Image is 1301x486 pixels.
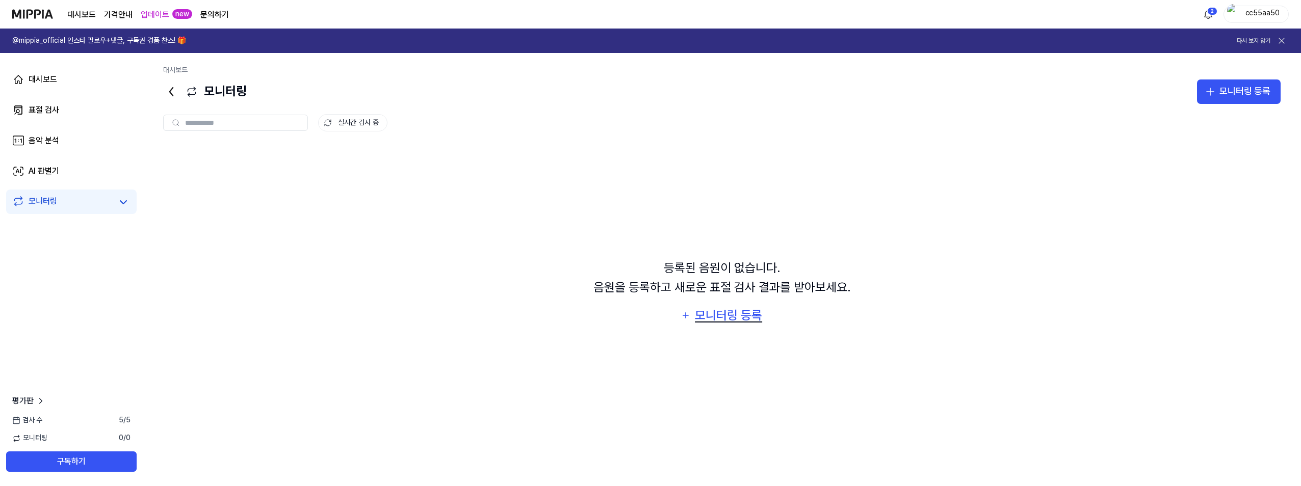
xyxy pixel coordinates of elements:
a: 업데이트 [141,9,169,21]
button: 알림2 [1200,6,1216,22]
div: 대시보드 [29,73,57,86]
a: AI 판별기 [6,159,137,183]
div: 음악 분석 [29,134,59,147]
a: 평가판 [12,395,46,407]
button: 실시간 검사 중 [318,114,387,131]
div: cc55aa50 [1242,8,1282,19]
h1: @mippia_official 인스타 팔로우+댓글, 구독권 경품 찬스! 🎁 [12,36,186,46]
button: 모니터링 등록 [681,306,763,325]
span: 모니터링 [12,433,47,443]
div: AI 판별기 [29,165,59,177]
div: 모니터링 [29,195,57,209]
button: 구독하기 [6,451,137,472]
img: profile [1227,4,1239,24]
div: 2 [1207,7,1217,15]
button: profilecc55aa50 [1224,6,1289,23]
a: 모니터링 [12,195,112,209]
a: 표절 검사 [6,98,137,122]
span: 0 / 0 [119,433,131,443]
div: 모니터링 등록 [694,306,763,325]
a: 가격안내 [104,9,133,21]
a: 음악 분석 [6,128,137,153]
div: 모니터링 [163,79,247,104]
div: 등록된 음원이 없습니다. 음원을 등록하고 새로운 표절 검사 결과를 받아보세요. [593,258,851,298]
span: 5 / 5 [119,415,131,425]
div: 모니터링 등록 [1219,84,1270,99]
span: 평가판 [12,395,34,407]
button: 다시 보지 않기 [1237,37,1270,45]
a: 대시보드 [163,66,188,74]
div: new [172,9,192,19]
button: 모니터링 등록 [1197,79,1281,104]
span: 검사 수 [12,415,42,425]
img: 알림 [1202,8,1214,20]
a: 대시보드 [6,67,137,92]
a: 문의하기 [200,9,229,21]
a: 대시보드 [67,9,96,21]
div: 표절 검사 [29,104,59,116]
